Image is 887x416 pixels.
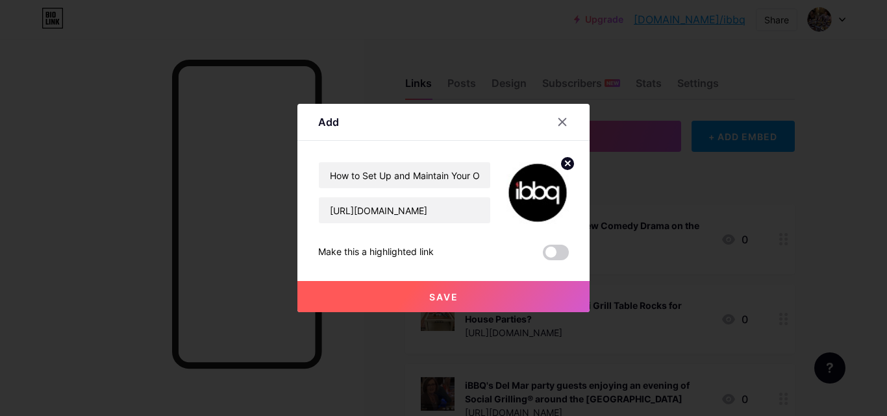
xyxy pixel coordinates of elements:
[318,245,434,260] div: Make this a highlighted link
[319,197,490,223] input: URL
[506,162,569,224] img: link_thumbnail
[319,162,490,188] input: Title
[297,281,590,312] button: Save
[429,291,458,302] span: Save
[318,114,339,130] div: Add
